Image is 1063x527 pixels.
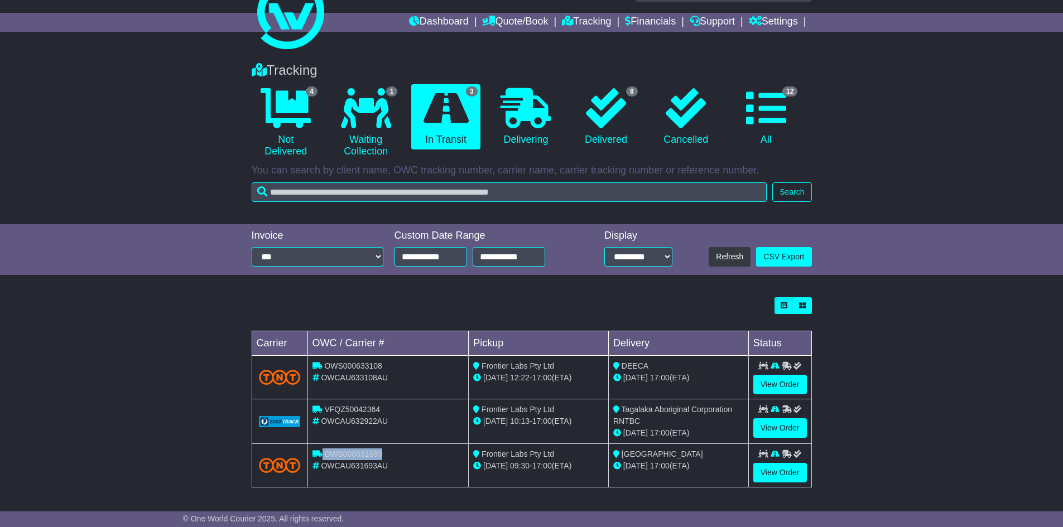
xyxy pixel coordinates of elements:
span: 17:00 [532,373,552,382]
span: OWCAU631693AU [321,461,388,470]
a: CSV Export [756,247,811,267]
a: Financials [625,13,676,32]
td: Status [748,331,811,356]
span: 17:00 [532,461,552,470]
span: 17:00 [650,373,670,382]
div: Tracking [246,62,817,79]
a: Support [690,13,735,32]
span: VFQZ50042364 [324,405,380,414]
span: 1 [386,86,398,96]
div: (ETA) [613,427,744,439]
span: OWCAU633108AU [321,373,388,382]
span: DEECA [622,361,648,370]
a: 1 Waiting Collection [331,84,400,162]
img: GetCarrierServiceLogo [259,416,301,427]
span: [DATE] [623,373,648,382]
td: Pickup [469,331,609,356]
a: Delivering [492,84,560,150]
span: 17:00 [650,461,670,470]
span: 17:00 [650,428,670,437]
td: Carrier [252,331,307,356]
img: TNT_Domestic.png [259,370,301,385]
div: (ETA) [613,460,744,472]
div: Invoice [252,230,383,242]
span: OWS000631693 [324,449,382,458]
span: Frontier Labs Pty Ltd [482,449,554,458]
span: 12:22 [510,373,530,382]
a: 8 Delivered [571,84,640,150]
span: 3 [466,86,478,96]
span: OWCAU632922AU [321,417,388,426]
span: OWS000633108 [324,361,382,370]
a: View Order [753,418,807,438]
div: Display [604,230,672,242]
div: - (ETA) [473,460,604,472]
td: Delivery [608,331,748,356]
div: - (ETA) [473,415,604,427]
span: [DATE] [483,461,508,470]
span: [DATE] [623,428,648,437]
span: 17:00 [532,417,552,426]
span: [DATE] [483,373,508,382]
a: Cancelled [652,84,720,150]
a: Settings [749,13,798,32]
a: Quote/Book [482,13,548,32]
img: TNT_Domestic.png [259,458,301,473]
span: Tagalaka Aboriginal Corporation RNTBC [613,405,732,426]
span: © One World Courier 2025. All rights reserved. [183,514,344,523]
span: Frontier Labs Pty Ltd [482,405,554,414]
button: Search [772,182,811,202]
a: 3 In Transit [411,84,480,150]
span: [GEOGRAPHIC_DATA] [622,449,703,458]
p: You can search by client name, OWC tracking number, carrier name, carrier tracking number or refe... [252,165,812,177]
div: (ETA) [613,372,744,384]
a: 12 All [732,84,800,150]
a: Dashboard [409,13,469,32]
span: 8 [626,86,638,96]
td: OWC / Carrier # [307,331,469,356]
div: Custom Date Range [395,230,574,242]
a: View Order [753,463,807,482]
a: View Order [753,375,807,394]
span: 10:13 [510,417,530,426]
span: 12 [782,86,797,96]
span: 09:30 [510,461,530,470]
span: Frontier Labs Pty Ltd [482,361,554,370]
a: Tracking [562,13,611,32]
span: [DATE] [623,461,648,470]
a: 4 Not Delivered [252,84,320,162]
span: [DATE] [483,417,508,426]
button: Refresh [709,247,751,267]
span: 4 [306,86,318,96]
div: - (ETA) [473,372,604,384]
